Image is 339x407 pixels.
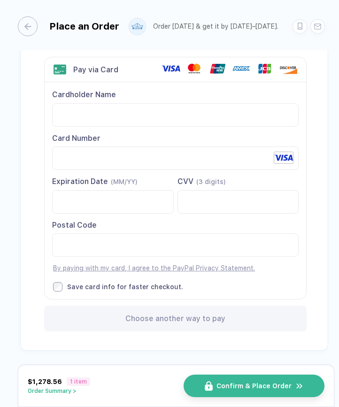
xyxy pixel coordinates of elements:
img: user profile [129,18,146,35]
iframe: Secure Credit Card Frame - Expiration Date [60,191,166,213]
div: CVV [177,177,299,187]
button: Order Summary > [28,388,90,394]
input: Save card info for faster checkout. [53,282,62,292]
button: iconConfirm & Place Ordericon [184,375,324,397]
div: Cardholder Name [52,90,299,100]
div: Expiration Date [52,177,174,187]
div: Card Number [52,133,299,144]
img: icon [295,382,304,391]
iframe: Secure Credit Card Frame - Credit Card Number [60,147,291,169]
iframe: Secure Credit Card Frame - Cardholder Name [60,104,291,126]
img: icon [205,381,213,391]
div: Place an Order [49,21,119,32]
div: Save card info for faster checkout. [67,283,183,291]
div: Postal Code [52,220,299,230]
span: 1 item [67,377,90,386]
span: (3 digits) [196,178,226,185]
iframe: Secure Credit Card Frame - CVV [185,191,291,213]
iframe: Secure Credit Card Frame - Postal Code [60,234,291,256]
span: Choose another way to pay [125,314,225,323]
div: Choose another way to pay [44,306,307,331]
span: $1,278.56 [28,378,62,385]
span: (MM/YY) [111,178,138,185]
span: Confirm & Place Order [216,382,292,390]
div: Pay via Card [73,65,118,74]
div: Order [DATE] & get it by [DATE]–[DATE]. [153,23,278,31]
a: By paying with my card, I agree to the PayPal Privacy Statement. [53,264,255,272]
